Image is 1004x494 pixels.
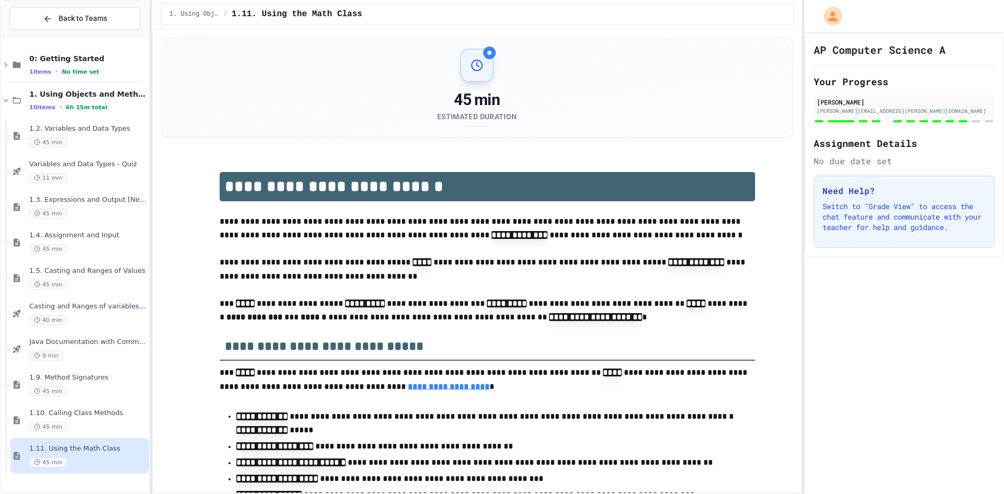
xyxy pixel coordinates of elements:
span: 45 min [29,422,67,432]
div: [PERSON_NAME] [817,97,991,107]
span: 1.2. Variables and Data Types [29,124,147,133]
span: 1 items [29,68,51,75]
span: 1.11. Using the Math Class [29,444,147,453]
span: • [60,103,62,111]
span: Back to Teams [59,13,107,24]
span: No time set [62,68,99,75]
span: / [224,10,227,18]
span: 0: Getting Started [29,54,147,63]
span: • [55,67,58,76]
h2: Assignment Details [814,136,995,151]
div: No due date set [814,155,995,167]
p: Switch to "Grade View" to access the chat feature and communicate with your teacher for help and ... [823,201,986,233]
span: 1.4. Assignment and Input [29,231,147,240]
span: 1. Using Objects and Methods [169,10,220,18]
span: Variables and Data Types - Quiz [29,160,147,169]
span: 45 min [29,137,67,147]
div: 45 min [437,90,517,109]
span: Java Documentation with Comments - Topic 1.8 [29,338,147,347]
span: 45 min [29,244,67,254]
span: 1.11. Using the Math Class [232,8,362,20]
h3: Need Help? [823,185,986,197]
span: 1.5. Casting and Ranges of Values [29,267,147,275]
span: 10 items [29,104,55,111]
span: 40 min [29,315,67,325]
span: 1. Using Objects and Methods [29,89,147,99]
button: Back to Teams [9,7,141,30]
span: 11 min [29,173,67,183]
div: Estimated Duration [437,111,517,122]
span: 45 min [29,457,67,467]
span: 45 min [29,280,67,290]
iframe: chat widget [960,452,994,484]
div: My Account [813,4,845,28]
span: 6h 15m total [66,104,107,111]
div: [PERSON_NAME][EMAIL_ADDRESS][PERSON_NAME][DOMAIN_NAME] [817,107,991,115]
span: 9 min [29,351,63,361]
span: 1.3. Expressions and Output [New] [29,196,147,204]
span: 1.9. Method Signatures [29,373,147,382]
h2: Your Progress [814,74,995,89]
span: Casting and Ranges of variables - Quiz [29,302,147,311]
span: 45 min [29,209,67,219]
span: 1.10. Calling Class Methods [29,409,147,418]
span: 45 min [29,386,67,396]
h1: AP Computer Science A [814,42,945,57]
